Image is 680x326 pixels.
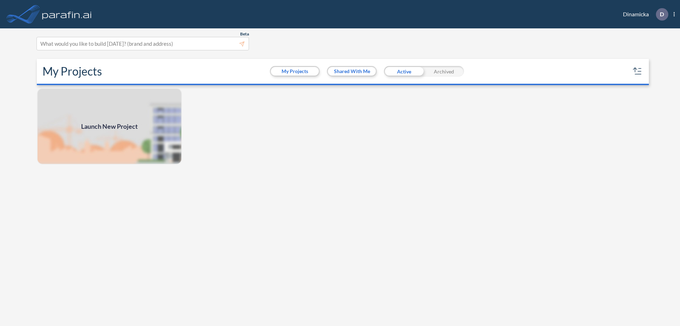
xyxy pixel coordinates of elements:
[271,67,319,76] button: My Projects
[81,122,138,131] span: Launch New Project
[424,66,464,77] div: Archived
[660,11,664,17] p: D
[42,65,102,78] h2: My Projects
[240,31,249,37] span: Beta
[328,67,376,76] button: Shared With Me
[632,66,643,77] button: sort
[37,88,182,165] a: Launch New Project
[37,88,182,165] img: add
[41,7,93,21] img: logo
[384,66,424,77] div: Active
[612,8,675,21] div: Dinamicka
